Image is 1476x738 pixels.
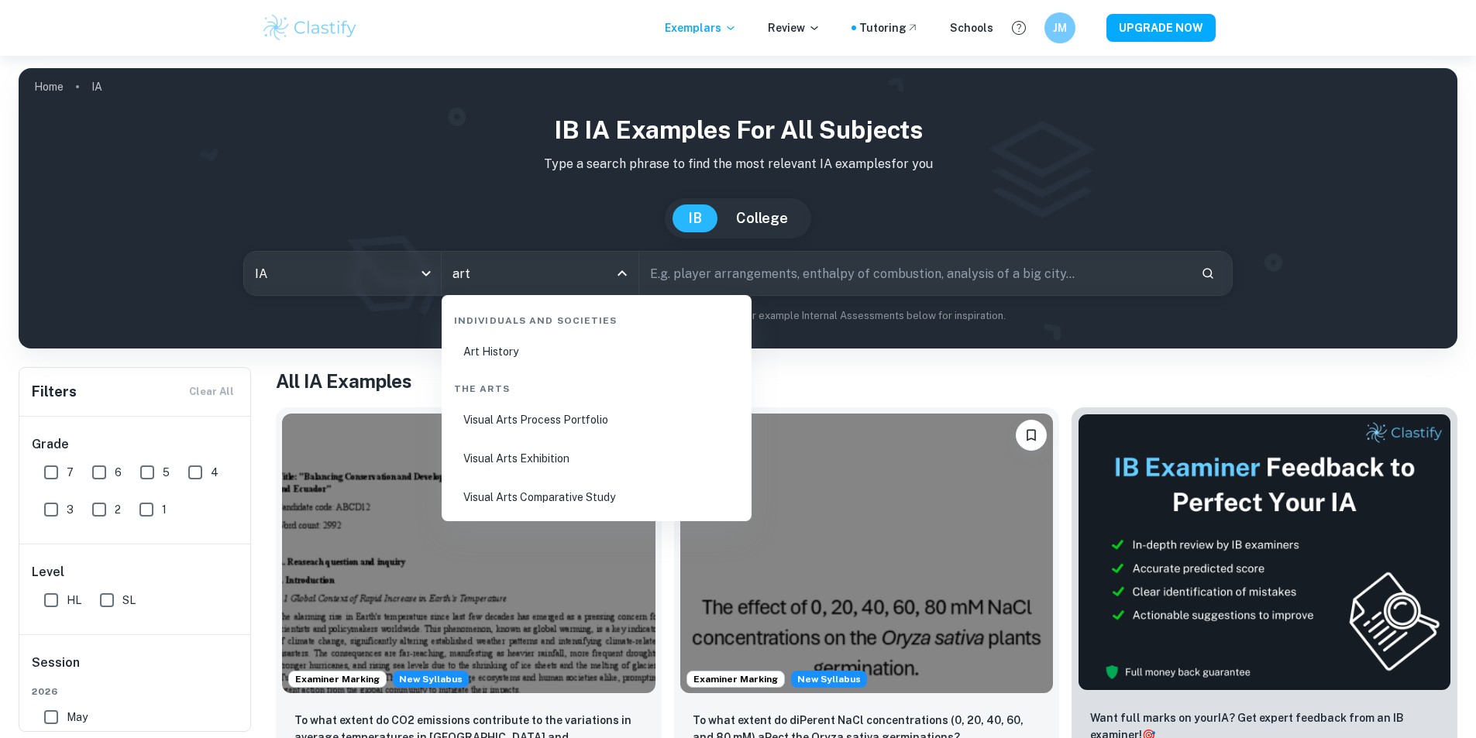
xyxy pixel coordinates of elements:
span: 7 [67,464,74,481]
button: Close [611,263,633,284]
button: College [721,204,803,232]
h1: All IA Examples [276,367,1457,395]
div: Starting from the May 2026 session, the ESS IA requirements have changed. We created this exempla... [393,671,469,688]
li: Art History [448,334,745,369]
button: Help and Feedback [1006,15,1032,41]
div: Individuals and Societies [448,301,745,334]
button: UPGRADE NOW [1106,14,1216,42]
span: New Syllabus [393,671,469,688]
h6: Session [32,654,239,685]
button: Bookmark [1016,420,1047,451]
span: 3 [67,501,74,518]
p: Not sure what to search for? You can always look through our example Internal Assessments below f... [31,308,1445,324]
span: 2026 [32,685,239,699]
span: 2 [115,501,121,518]
button: Search [1195,260,1221,287]
a: Schools [950,19,993,36]
img: profile cover [19,68,1457,348]
img: Thumbnail [1078,414,1451,691]
span: SL [122,592,136,609]
span: 4 [211,464,218,481]
div: IA [244,252,441,295]
button: JM [1044,12,1075,43]
div: Starting from the May 2026 session, the ESS IA requirements have changed. We created this exempla... [791,671,867,688]
input: E.g. player arrangements, enthalpy of combustion, analysis of a big city... [639,252,1189,295]
li: Visual Arts Exhibition [448,441,745,476]
span: May [67,709,88,726]
h6: Grade [32,435,239,454]
h6: Filters [32,381,77,403]
p: IA [91,78,102,95]
a: Tutoring [859,19,919,36]
div: The Arts [448,369,745,402]
span: New Syllabus [791,671,867,688]
li: Visual Arts Process Portfolio [448,402,745,438]
span: 5 [163,464,170,481]
span: Examiner Marking [687,672,784,686]
span: 1 [162,501,167,518]
button: IB [673,204,717,232]
p: Type a search phrase to find the most relevant IA examples for you [31,155,1445,173]
img: ESS IA example thumbnail: To what extent do CO2 emissions contribu [282,414,655,693]
span: HL [67,592,81,609]
li: Visual Arts Comparative Study [448,479,745,515]
p: Review [768,19,821,36]
span: 6 [115,464,122,481]
img: ESS IA example thumbnail: To what extent do diPerent NaCl concentr [680,414,1054,693]
p: Exemplars [665,19,737,36]
img: Clastify logo [261,12,360,43]
a: Home [34,76,64,98]
h1: IB IA examples for all subjects [31,112,1445,149]
h6: Level [32,563,239,582]
h6: JM [1051,19,1068,36]
span: Examiner Marking [289,672,386,686]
